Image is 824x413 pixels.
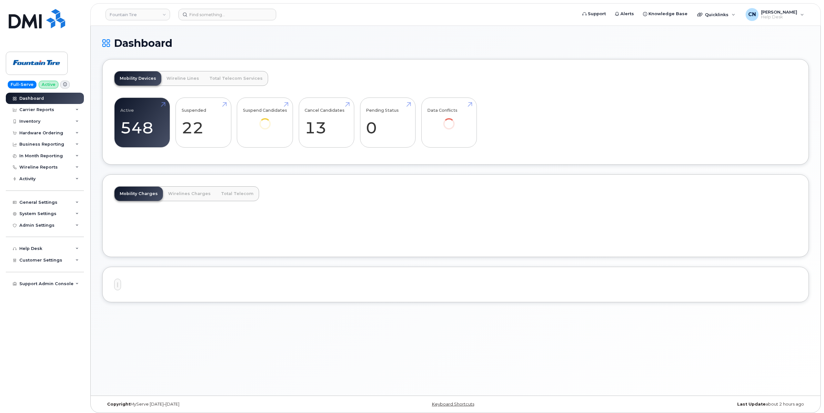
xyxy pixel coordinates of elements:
[102,37,809,49] h1: Dashboard
[120,101,164,144] a: Active 548
[107,402,130,407] strong: Copyright
[182,101,225,144] a: Suspended 22
[115,71,161,86] a: Mobility Devices
[573,402,809,407] div: about 2 hours ago
[163,187,216,201] a: Wirelines Charges
[204,71,268,86] a: Total Telecom Services
[161,71,204,86] a: Wireline Lines
[102,402,338,407] div: MyServe [DATE]–[DATE]
[737,402,766,407] strong: Last Update
[115,187,163,201] a: Mobility Charges
[216,187,259,201] a: Total Telecom
[366,101,409,144] a: Pending Status 0
[305,101,348,144] a: Cancel Candidates 13
[427,101,471,139] a: Data Conflicts
[243,101,287,139] a: Suspend Candidates
[432,402,474,407] a: Keyboard Shortcuts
